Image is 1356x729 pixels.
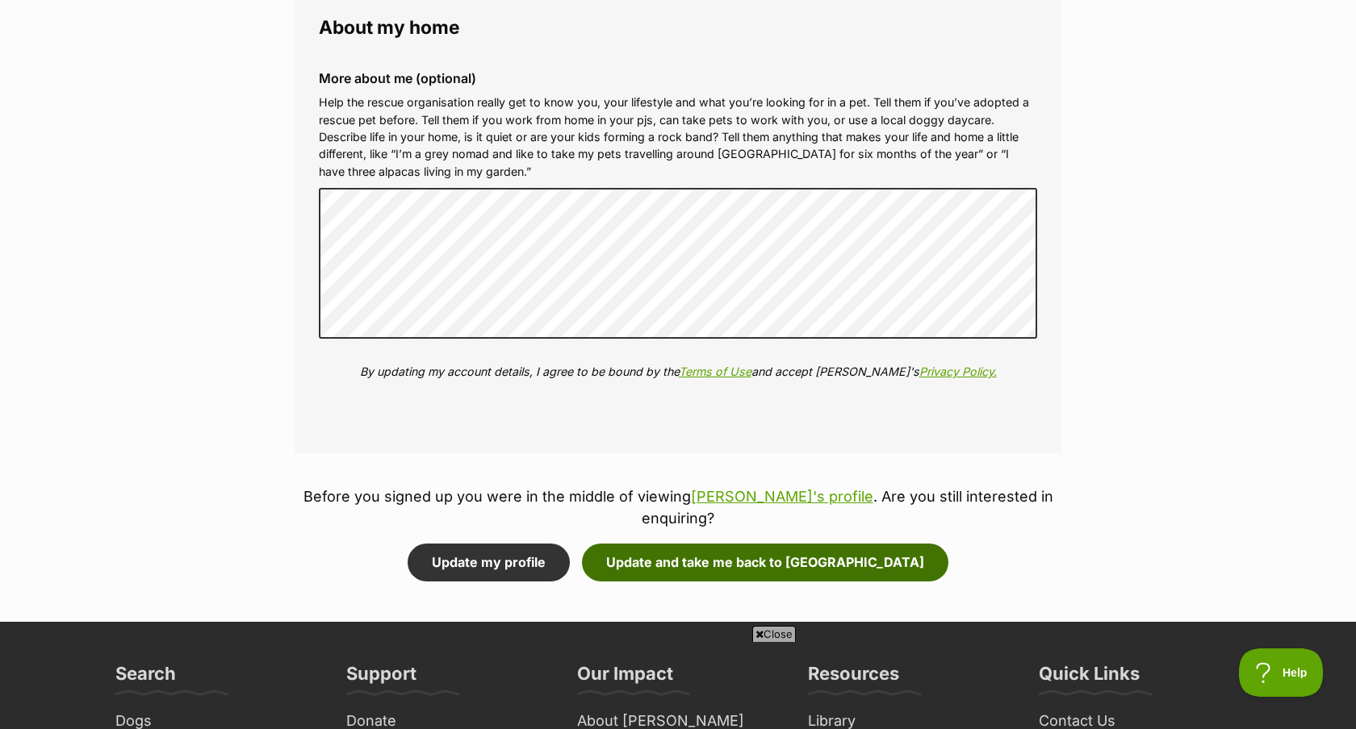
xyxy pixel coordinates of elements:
[582,544,948,581] button: Update and take me back to [GEOGRAPHIC_DATA]
[346,662,416,694] h3: Support
[1239,648,1324,697] iframe: Help Scout Beacon - Open
[1039,662,1140,694] h3: Quick Links
[319,363,1037,380] p: By updating my account details, I agree to be bound by the and accept [PERSON_NAME]'s
[679,364,751,378] a: Terms of Use
[319,71,1037,85] label: More about me (optional)
[408,544,570,581] button: Update my profile
[919,364,997,378] a: Privacy Policy.
[384,648,972,721] iframe: Advertisement
[319,17,1037,38] legend: About my home
[691,488,873,505] a: [PERSON_NAME]'s profile
[752,626,796,642] span: Close
[115,662,176,694] h3: Search
[295,485,1061,529] p: Before you signed up you were in the middle of viewing . Are you still interested in enquiring?
[319,94,1037,180] p: Help the rescue organisation really get to know you, your lifestyle and what you’re looking for i...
